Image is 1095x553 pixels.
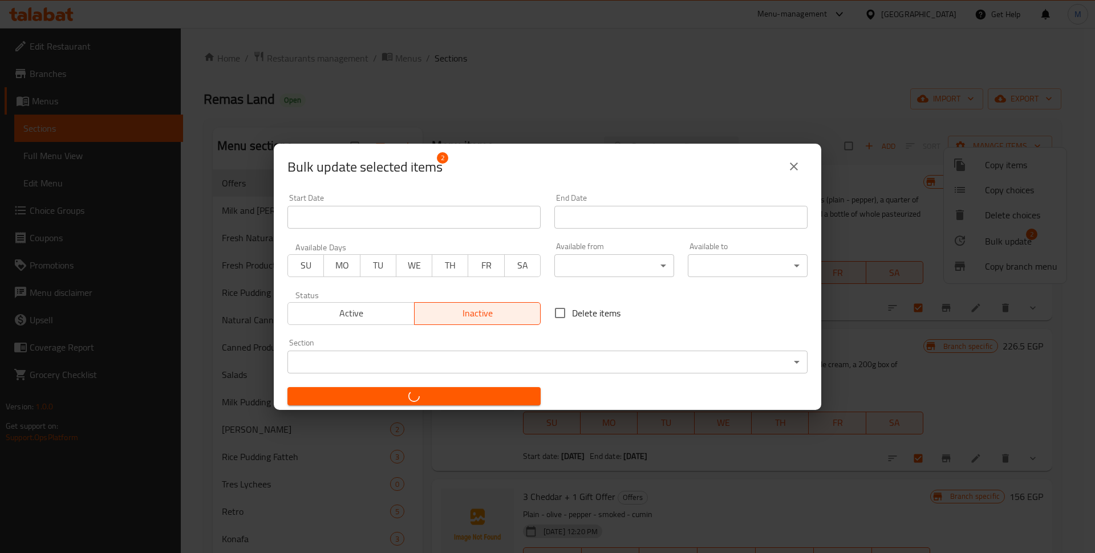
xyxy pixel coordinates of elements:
[328,257,355,274] span: MO
[414,302,541,325] button: Inactive
[293,257,319,274] span: SU
[780,153,808,180] button: close
[473,257,500,274] span: FR
[323,254,360,277] button: MO
[468,254,504,277] button: FR
[688,254,808,277] div: ​
[572,306,620,320] span: Delete items
[293,305,410,322] span: Active
[437,152,448,164] span: 2
[287,254,324,277] button: SU
[401,257,428,274] span: WE
[360,254,396,277] button: TU
[504,254,541,277] button: SA
[287,351,808,373] div: ​
[396,254,432,277] button: WE
[509,257,536,274] span: SA
[365,257,392,274] span: TU
[419,305,537,322] span: Inactive
[432,254,468,277] button: TH
[287,158,443,176] span: Selected items count
[437,257,464,274] span: TH
[287,302,415,325] button: Active
[554,254,674,277] div: ​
